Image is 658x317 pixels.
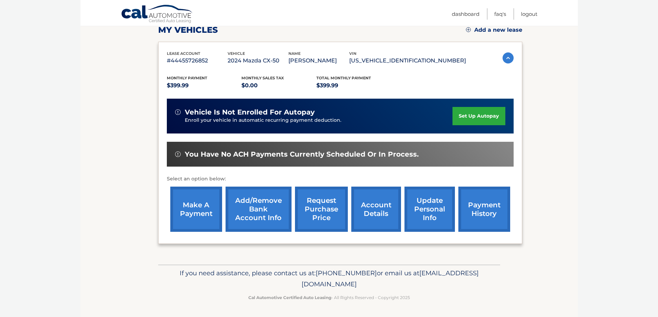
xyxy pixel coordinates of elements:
h2: my vehicles [158,25,218,35]
img: alert-white.svg [175,109,181,115]
strong: Cal Automotive Certified Auto Leasing [248,295,331,300]
p: [US_VEHICLE_IDENTIFICATION_NUMBER] [349,56,466,66]
span: [PHONE_NUMBER] [316,269,377,277]
a: request purchase price [295,187,348,232]
span: vehicle is not enrolled for autopay [185,108,315,117]
span: [EMAIL_ADDRESS][DOMAIN_NAME] [302,269,479,288]
a: Cal Automotive [121,4,193,24]
p: 2024 Mazda CX-50 [228,56,288,66]
p: Select an option below: [167,175,514,183]
a: Add/Remove bank account info [226,187,292,232]
span: You have no ACH payments currently scheduled or in process. [185,150,419,159]
a: update personal info [404,187,455,232]
a: Logout [521,8,537,20]
a: Add a new lease [466,27,522,33]
a: set up autopay [452,107,505,125]
span: Total Monthly Payment [316,76,371,80]
span: name [288,51,301,56]
span: lease account [167,51,200,56]
p: $0.00 [241,81,316,90]
a: FAQ's [494,8,506,20]
a: Dashboard [452,8,479,20]
p: [PERSON_NAME] [288,56,349,66]
span: Monthly Payment [167,76,207,80]
a: payment history [458,187,510,232]
img: alert-white.svg [175,151,181,157]
p: If you need assistance, please contact us at: or email us at [163,268,496,290]
a: account details [351,187,401,232]
p: $399.99 [167,81,242,90]
p: #44455726852 [167,56,228,66]
span: vehicle [228,51,245,56]
span: vin [349,51,356,56]
p: $399.99 [316,81,391,90]
a: make a payment [170,187,222,232]
p: - All Rights Reserved - Copyright 2025 [163,294,496,301]
span: Monthly sales Tax [241,76,284,80]
img: accordion-active.svg [503,52,514,63]
p: Enroll your vehicle in automatic recurring payment deduction. [185,117,453,124]
img: add.svg [466,27,471,32]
